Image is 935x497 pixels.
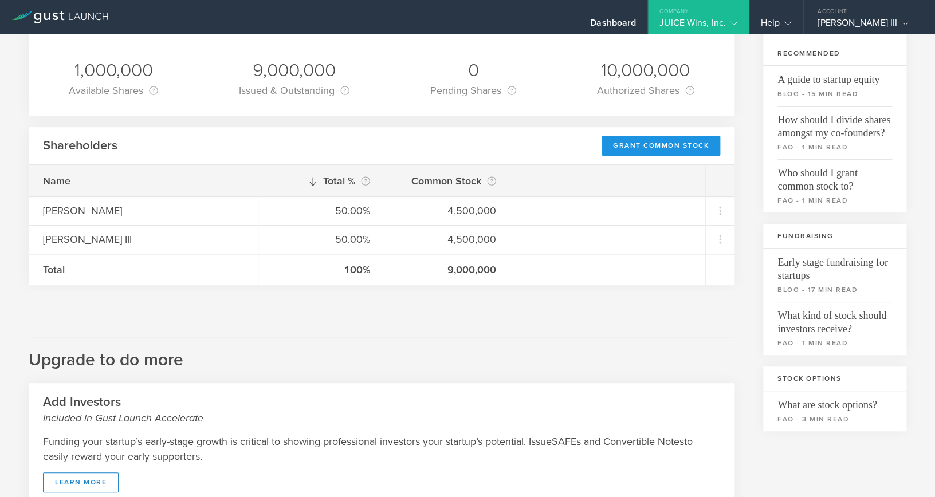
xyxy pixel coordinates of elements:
[552,434,684,449] span: SAFEs and Convertible Notes
[430,82,516,98] div: Pending Shares
[777,66,892,86] span: A guide to startup equity
[43,137,117,154] h2: Shareholders
[590,17,636,34] div: Dashboard
[239,58,349,82] div: 9,000,000
[43,394,720,425] h2: Add Investors
[273,262,370,277] div: 100%
[430,58,516,82] div: 0
[399,232,496,247] div: 4,500,000
[273,232,370,247] div: 50.00%
[818,17,915,34] div: [PERSON_NAME] III
[777,106,892,140] span: How should I divide shares amongst my co-founders?
[777,414,892,424] small: faq - 3 min read
[273,203,370,218] div: 50.00%
[777,285,892,295] small: blog - 17 min read
[777,89,892,99] small: blog - 15 min read
[43,173,243,188] div: Name
[763,159,906,212] a: Who should I grant common stock to?faq - 1 min read
[273,173,370,189] div: Total %
[763,391,906,431] a: What are stock options?faq - 3 min read
[602,136,720,156] div: Grant Common Stock
[763,249,906,302] a: Early stage fundraising for startupsblog - 17 min read
[43,472,119,492] a: learn more
[777,391,892,412] span: What are stock options?
[69,82,158,98] div: Available Shares
[763,66,906,106] a: A guide to startup equityblog - 15 min read
[777,338,892,348] small: faq - 1 min read
[29,337,734,372] h2: Upgrade to do more
[399,203,496,218] div: 4,500,000
[761,17,791,34] div: Help
[597,82,694,98] div: Authorized Shares
[763,106,906,159] a: How should I divide shares amongst my co-founders?faq - 1 min read
[43,411,720,425] small: Included in Gust Launch Accelerate
[43,232,243,247] div: [PERSON_NAME] III
[597,58,694,82] div: 10,000,000
[69,58,158,82] div: 1,000,000
[878,442,935,497] iframe: Chat Widget
[763,41,906,66] h3: Recommended
[399,262,496,277] div: 9,000,000
[777,249,892,282] span: Early stage fundraising for startups
[239,82,349,98] div: Issued & Outstanding
[777,159,892,193] span: Who should I grant common stock to?
[43,434,720,464] p: Funding your startup’s early-stage growth is critical to showing professional investors your star...
[763,224,906,249] h3: Fundraising
[43,203,243,218] div: [PERSON_NAME]
[777,195,892,206] small: faq - 1 min read
[399,173,496,189] div: Common Stock
[43,262,243,277] div: Total
[659,17,737,34] div: JUICE Wins, Inc.
[777,302,892,336] span: What kind of stock should investors receive?
[777,142,892,152] small: faq - 1 min read
[763,366,906,391] h3: Stock Options
[763,302,906,355] a: What kind of stock should investors receive?faq - 1 min read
